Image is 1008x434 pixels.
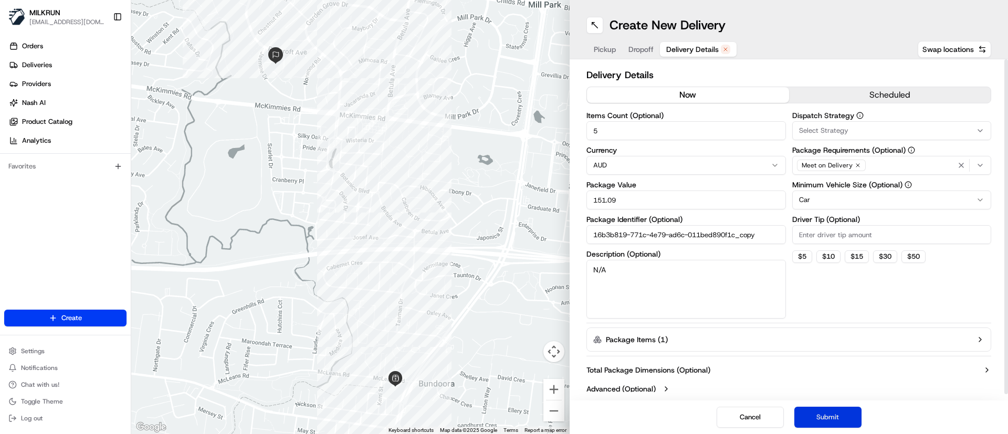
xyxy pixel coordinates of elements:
[61,313,82,323] span: Create
[586,68,991,82] h2: Delivery Details
[792,216,992,223] label: Driver Tip (Optional)
[586,384,656,394] label: Advanced (Optional)
[666,44,719,55] span: Delivery Details
[587,87,789,103] button: now
[628,44,654,55] span: Dropoff
[29,7,60,18] button: MILKRUN
[22,79,51,89] span: Providers
[792,181,992,188] label: Minimum Vehicle Size (Optional)
[4,57,131,73] a: Deliveries
[22,41,43,51] span: Orders
[794,407,862,428] button: Submit
[586,225,786,244] input: Enter package identifier
[4,377,127,392] button: Chat with us!
[901,250,926,263] button: $50
[918,41,991,58] button: Swap locations
[802,161,853,170] span: Meet on Delivery
[905,181,912,188] button: Minimum Vehicle Size (Optional)
[799,126,848,135] span: Select Strategy
[594,44,616,55] span: Pickup
[792,156,992,175] button: Meet on Delivery
[792,146,992,154] label: Package Requirements (Optional)
[908,146,915,154] button: Package Requirements (Optional)
[586,260,786,319] textarea: N/A
[586,121,786,140] input: Enter number of items
[134,420,169,434] img: Google
[29,18,104,26] button: [EMAIL_ADDRESS][DOMAIN_NAME]
[792,112,992,119] label: Dispatch Strategy
[4,411,127,426] button: Log out
[792,121,992,140] button: Select Strategy
[503,427,518,433] a: Terms (opens in new tab)
[717,407,784,428] button: Cancel
[134,420,169,434] a: Open this area in Google Maps (opens a new window)
[873,250,897,263] button: $30
[586,250,786,258] label: Description (Optional)
[22,60,52,70] span: Deliveries
[792,250,812,263] button: $5
[4,94,131,111] a: Nash AI
[22,117,72,126] span: Product Catalog
[922,44,974,55] span: Swap locations
[816,250,841,263] button: $10
[21,397,63,406] span: Toggle Theme
[440,427,497,433] span: Map data ©2025 Google
[543,400,564,421] button: Zoom out
[21,414,43,422] span: Log out
[4,394,127,409] button: Toggle Theme
[524,427,566,433] a: Report a map error
[543,341,564,362] button: Map camera controls
[586,365,991,375] button: Total Package Dimensions (Optional)
[22,98,46,108] span: Nash AI
[543,379,564,400] button: Zoom in
[586,384,991,394] button: Advanced (Optional)
[21,347,45,355] span: Settings
[586,112,786,119] label: Items Count (Optional)
[586,365,710,375] label: Total Package Dimensions (Optional)
[606,334,668,345] label: Package Items ( 1 )
[610,17,726,34] h1: Create New Delivery
[586,181,786,188] label: Package Value
[4,310,127,326] button: Create
[4,38,131,55] a: Orders
[586,190,786,209] input: Enter package value
[789,87,991,103] button: scheduled
[4,4,109,29] button: MILKRUNMILKRUN[EMAIL_ADDRESS][DOMAIN_NAME]
[4,113,131,130] a: Product Catalog
[8,8,25,25] img: MILKRUN
[22,136,51,145] span: Analytics
[4,132,131,149] a: Analytics
[856,112,864,119] button: Dispatch Strategy
[792,225,992,244] input: Enter driver tip amount
[4,158,127,175] div: Favorites
[845,250,869,263] button: $15
[586,146,786,154] label: Currency
[21,364,58,372] span: Notifications
[21,380,59,389] span: Chat with us!
[586,327,991,352] button: Package Items (1)
[4,344,127,358] button: Settings
[388,427,434,434] button: Keyboard shortcuts
[4,361,127,375] button: Notifications
[586,216,786,223] label: Package Identifier (Optional)
[4,76,131,92] a: Providers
